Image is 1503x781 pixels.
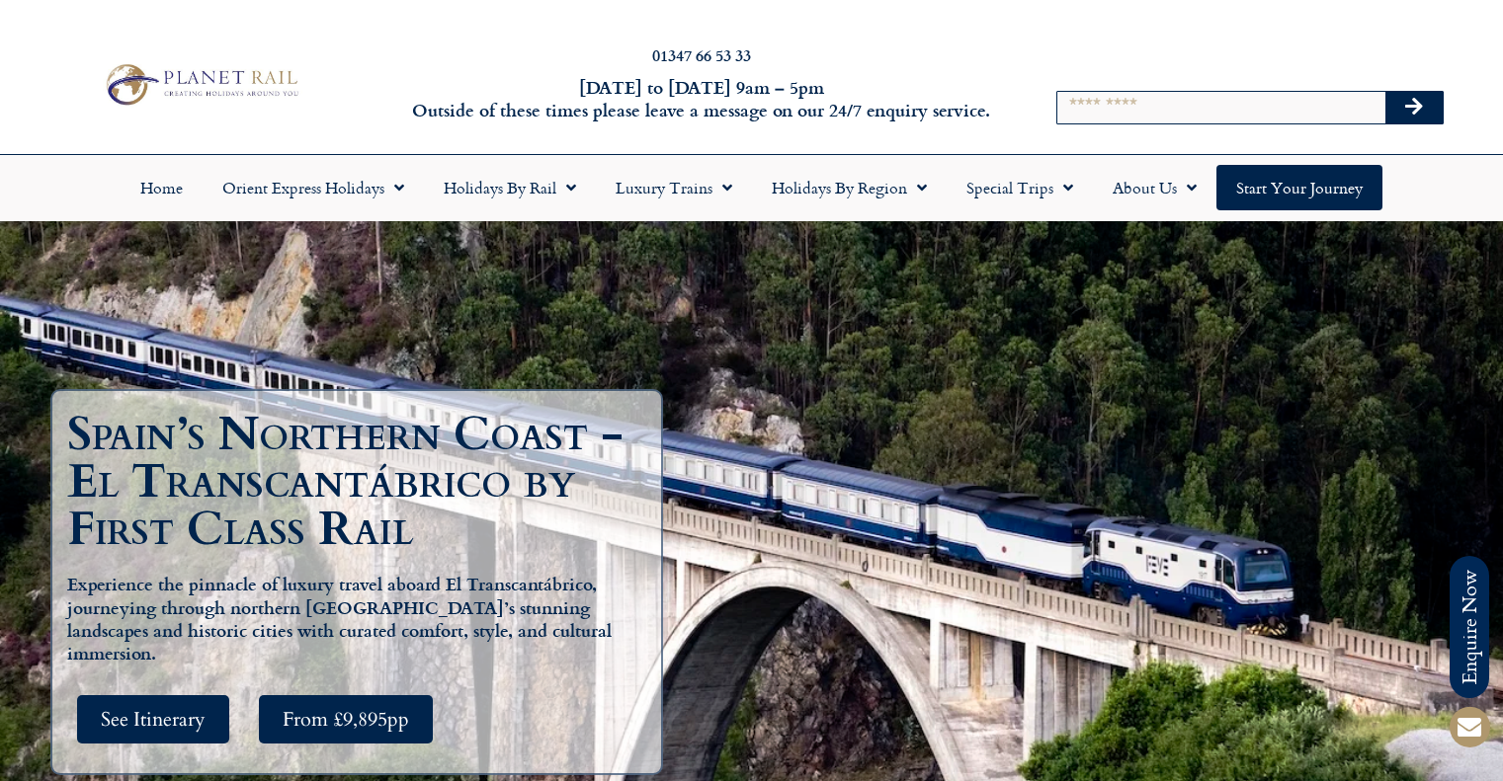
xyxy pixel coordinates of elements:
[596,165,752,210] a: Luxury Trains
[652,43,751,66] a: 01347 66 53 33
[77,695,229,743] a: See Itinerary
[283,707,409,732] span: From £9,895pp
[259,695,433,743] a: From £9,895pp
[67,573,656,664] h5: Experience the pinnacle of luxury travel aboard El Transcantábrico, journeying through northern [...
[947,165,1093,210] a: Special Trips
[1093,165,1216,210] a: About Us
[1216,165,1382,210] a: Start your Journey
[752,165,947,210] a: Holidays by Region
[67,411,656,553] h1: Spain’s Northern Coast - El Transcantábrico by First Class Rail
[121,165,203,210] a: Home
[1385,92,1443,123] button: Search
[10,165,1493,210] nav: Menu
[101,707,206,732] span: See Itinerary
[424,165,596,210] a: Holidays by Rail
[98,59,303,110] img: Planet Rail Train Holidays Logo
[406,76,997,122] h6: [DATE] to [DATE] 9am – 5pm Outside of these times please leave a message on our 24/7 enquiry serv...
[203,165,424,210] a: Orient Express Holidays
